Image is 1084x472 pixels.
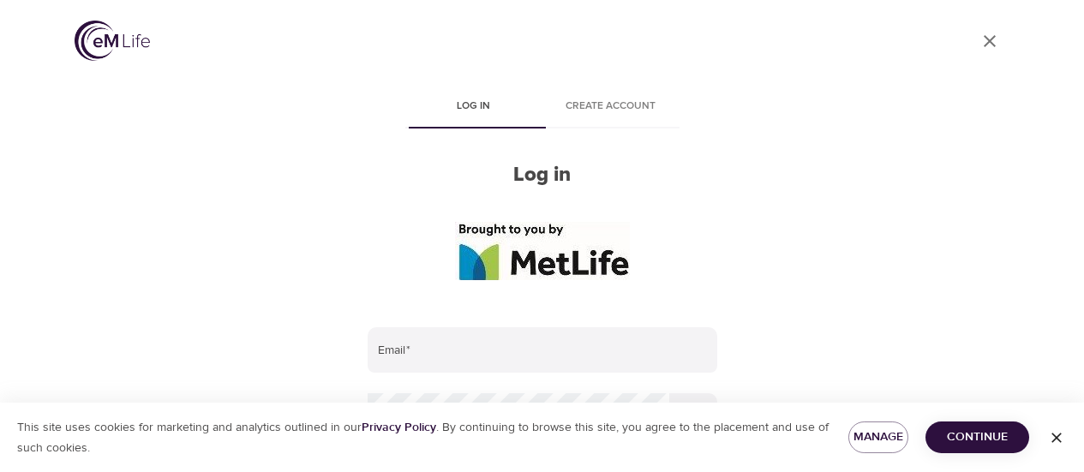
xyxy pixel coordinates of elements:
[416,98,532,116] span: Log in
[455,222,630,280] img: logo_960%20v2.jpg
[368,87,717,128] div: disabled tabs example
[75,21,150,61] img: logo
[553,98,669,116] span: Create account
[969,21,1010,62] a: close
[925,421,1029,453] button: Continue
[368,163,717,188] h2: Log in
[862,427,895,448] span: Manage
[362,420,436,435] a: Privacy Policy
[939,427,1015,448] span: Continue
[848,421,908,453] button: Manage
